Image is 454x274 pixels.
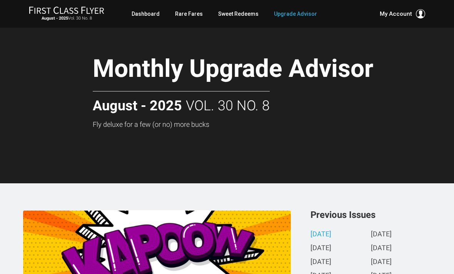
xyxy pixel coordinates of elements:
a: First Class FlyerAugust - 2025Vol. 30 No. 8 [29,6,104,22]
h3: Previous Issues [310,210,431,219]
a: [DATE] [371,258,392,266]
small: Vol. 30 No. 8 [29,16,104,21]
a: Upgrade Advisor [274,7,317,21]
h3: Fly deluxe for a few (or no) more bucks [93,121,396,128]
a: [DATE] [310,244,331,252]
strong: August - 2025 [93,98,182,114]
h2: Vol. 30 No. 8 [93,91,270,114]
a: Dashboard [132,7,160,21]
button: My Account [380,9,425,18]
a: [DATE] [310,258,331,266]
span: My Account [380,9,412,18]
a: Rare Fares [175,7,203,21]
strong: August - 2025 [42,16,68,21]
a: [DATE] [371,244,392,252]
img: First Class Flyer [29,6,104,14]
a: [DATE] [310,231,331,239]
h1: Monthly Upgrade Advisor [93,55,396,85]
a: Sweet Redeems [218,7,259,21]
a: [DATE] [371,231,392,239]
